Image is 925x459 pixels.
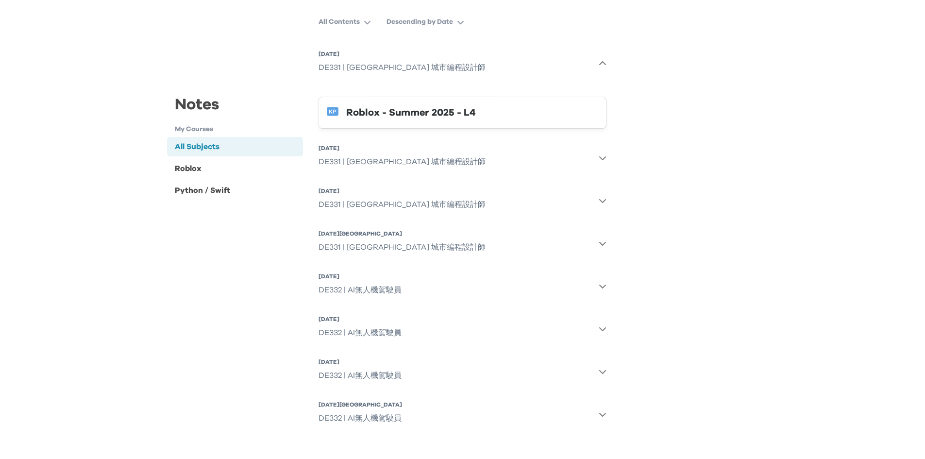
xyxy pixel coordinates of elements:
[319,97,606,129] button: Roblox - Summer 2025 - L4
[319,46,606,81] button: [DATE]DE331 | [GEOGRAPHIC_DATA] 城市編程設計師
[319,397,606,432] button: [DATE][GEOGRAPHIC_DATA]DE332 | AI無人機駕駛員
[319,140,606,175] button: [DATE]DE331 | [GEOGRAPHIC_DATA] 城市編程設計師
[319,311,606,346] button: [DATE]DE332 | AI無人機駕駛員
[319,13,379,31] button: All Contents
[175,163,202,174] div: Roblox
[319,58,486,77] div: DE331 | [GEOGRAPHIC_DATA] 城市編程設計師
[167,93,303,124] div: Notes
[319,17,360,27] p: All Contents
[319,272,402,280] div: [DATE]
[175,141,219,153] div: All Subjects
[175,184,230,196] div: Python / Swift
[319,152,486,171] div: DE331 | [GEOGRAPHIC_DATA] 城市編程設計師
[319,195,486,214] div: DE331 | [GEOGRAPHIC_DATA] 城市編程設計師
[319,280,402,300] div: DE332 | AI無人機駕駛員
[175,124,303,135] h1: My Courses
[319,354,606,389] button: [DATE]DE332 | AI無人機駕駛員
[319,50,486,58] div: [DATE]
[319,408,402,428] div: DE332 | AI無人機駕駛員
[319,238,486,257] div: DE331 | [GEOGRAPHIC_DATA] 城市編程設計師
[319,269,606,304] button: [DATE]DE332 | AI無人機駕駛員
[319,183,606,218] button: [DATE]DE331 | [GEOGRAPHIC_DATA] 城市編程設計師
[319,226,606,261] button: [DATE][GEOGRAPHIC_DATA]DE331 | [GEOGRAPHIC_DATA] 城市編程設計師
[319,230,486,238] div: [DATE][GEOGRAPHIC_DATA]
[346,105,598,120] div: Roblox - Summer 2025 - L4
[319,144,486,152] div: [DATE]
[319,323,402,342] div: DE332 | AI無人機駕駛員
[319,315,402,323] div: [DATE]
[319,187,486,195] div: [DATE]
[319,401,402,408] div: [DATE][GEOGRAPHIC_DATA]
[319,366,402,385] div: DE332 | AI無人機駕駛員
[387,13,472,31] button: Descending by Date
[387,17,453,27] p: Descending by Date
[319,358,402,366] div: [DATE]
